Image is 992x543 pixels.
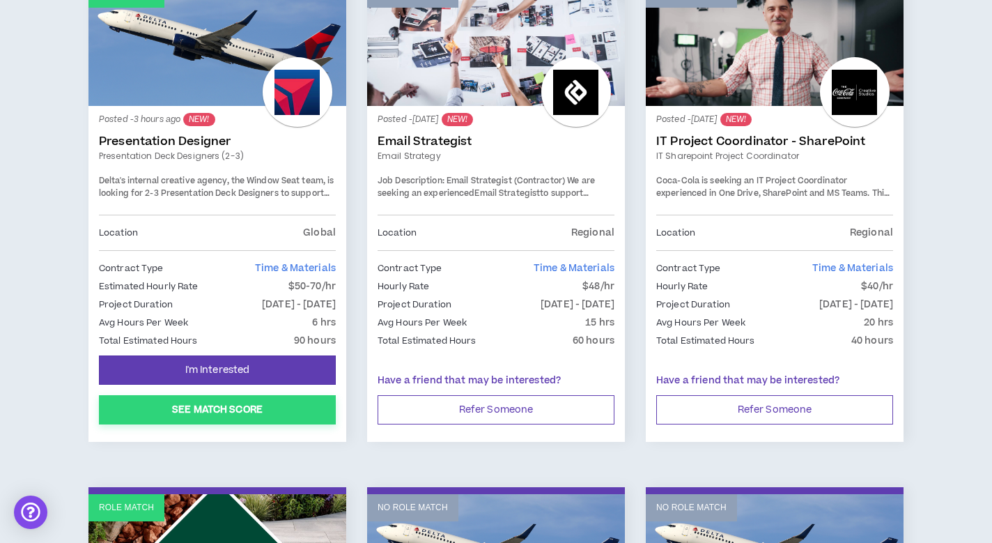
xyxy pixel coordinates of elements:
[99,150,336,162] a: Presentation Deck Designers (2-3)
[656,225,695,240] p: Location
[571,225,614,240] p: Regional
[14,496,47,529] div: Open Intercom Messenger
[656,501,727,514] p: No Role Match
[378,150,614,162] a: Email Strategy
[656,333,755,349] p: Total Estimated Hours
[99,315,188,330] p: Avg Hours Per Week
[378,261,442,276] p: Contract Type
[99,113,336,126] p: Posted - 3 hours ago
[312,315,336,330] p: 6 hrs
[851,333,893,349] p: 40 hours
[656,135,893,148] a: IT Project Coordinator - SharePoint
[183,113,215,126] sup: NEW!
[378,501,448,514] p: No Role Match
[378,297,451,312] p: Project Duration
[656,297,730,312] p: Project Duration
[656,279,708,294] p: Hourly Rate
[850,225,893,240] p: Regional
[99,297,173,312] p: Project Duration
[378,175,565,187] strong: Job Description: Email Strategist (Contractor)
[656,374,893,388] p: Have a friend that may be interested?
[99,175,334,224] span: Delta's internal creative agency, the Window Seat team, is looking for 2-3 Presentation Deck Desi...
[288,279,336,294] p: $50-70/hr
[656,315,745,330] p: Avg Hours Per Week
[378,175,595,199] span: We are seeking an experienced
[656,113,893,126] p: Posted - [DATE]
[378,113,614,126] p: Posted - [DATE]
[720,113,752,126] sup: NEW!
[534,261,614,275] span: Time & Materials
[378,279,429,294] p: Hourly Rate
[378,135,614,148] a: Email Strategist
[819,297,893,312] p: [DATE] - [DATE]
[262,297,336,312] p: [DATE] - [DATE]
[378,374,614,388] p: Have a friend that may be interested?
[99,261,164,276] p: Contract Type
[442,113,473,126] sup: NEW!
[864,315,893,330] p: 20 hrs
[585,315,614,330] p: 15 hrs
[99,395,336,425] button: See Match Score
[99,135,336,148] a: Presentation Designer
[378,225,417,240] p: Location
[861,279,893,294] p: $40/hr
[582,279,614,294] p: $48/hr
[99,225,138,240] p: Location
[573,333,614,349] p: 60 hours
[99,501,154,514] p: Role Match
[294,333,336,349] p: 90 hours
[541,297,614,312] p: [DATE] - [DATE]
[303,225,336,240] p: Global
[656,175,890,236] span: Coca-Cola is seeking an IT Project Coordinator experienced in One Drive, SharePoint and MS Teams....
[185,364,250,377] span: I'm Interested
[378,333,476,349] p: Total Estimated Hours
[99,279,199,294] p: Estimated Hourly Rate
[99,333,198,349] p: Total Estimated Hours
[812,261,893,275] span: Time & Materials
[99,355,336,385] button: I'm Interested
[378,395,614,425] button: Refer Someone
[656,150,893,162] a: IT Sharepoint Project Coordinator
[656,395,893,425] button: Refer Someone
[378,315,467,330] p: Avg Hours Per Week
[656,261,721,276] p: Contract Type
[474,188,540,199] strong: Email Strategist
[255,261,336,275] span: Time & Materials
